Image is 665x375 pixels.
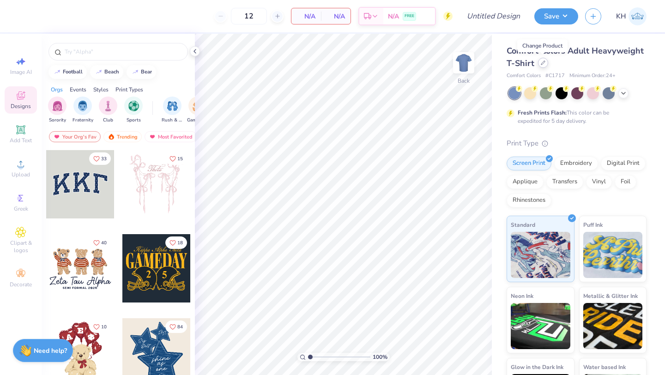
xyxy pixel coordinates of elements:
div: Rhinestones [507,194,551,207]
img: trend_line.gif [54,69,61,75]
div: filter for Sports [124,97,143,124]
div: Digital Print [601,157,646,170]
img: Standard [511,232,570,278]
span: Metallic & Glitter Ink [583,291,638,301]
button: filter button [99,97,117,124]
div: Vinyl [586,175,612,189]
span: Minimum Order: 24 + [569,72,616,80]
span: 15 [177,157,183,161]
img: Neon Ink [511,303,570,349]
span: Fraternity [73,117,93,124]
span: Glow in the Dark Ink [511,362,563,372]
div: beach [104,69,119,74]
img: Club Image [103,101,113,111]
span: Water based Ink [583,362,626,372]
button: Like [89,152,111,165]
button: beach [90,65,123,79]
button: filter button [162,97,183,124]
span: FREE [405,13,414,19]
img: most_fav.gif [149,133,156,140]
img: trend_line.gif [95,69,103,75]
span: 100 % [373,353,387,361]
span: Decorate [10,281,32,288]
span: 33 [101,157,107,161]
button: Save [534,8,578,24]
div: Most Favorited [145,131,197,142]
span: 18 [177,241,183,245]
img: Sports Image [128,101,139,111]
img: most_fav.gif [53,133,60,140]
span: Comfort Colors [507,72,541,80]
div: Trending [103,131,142,142]
button: filter button [73,97,93,124]
strong: Fresh Prints Flash: [518,109,567,116]
button: Like [165,152,187,165]
span: # C1717 [545,72,565,80]
div: filter for Fraternity [73,97,93,124]
span: Image AI [10,68,32,76]
div: Change Product [517,39,568,52]
button: Like [165,321,187,333]
span: Neon Ink [511,291,533,301]
span: N/A [297,12,315,21]
span: Greek [14,205,28,212]
img: Fraternity Image [78,101,88,111]
span: Rush & Bid [162,117,183,124]
input: Try "Alpha" [64,47,182,56]
span: Designs [11,103,31,110]
div: Orgs [51,85,63,94]
span: N/A [326,12,345,21]
button: Like [89,321,111,333]
div: Events [70,85,86,94]
span: Sorority [49,117,66,124]
button: bear [127,65,156,79]
button: filter button [187,97,208,124]
span: Clipart & logos [5,239,37,254]
div: Back [458,77,470,85]
img: Puff Ink [583,232,643,278]
div: Embroidery [554,157,598,170]
span: Standard [511,220,535,230]
span: Puff Ink [583,220,603,230]
div: filter for Sorority [48,97,66,124]
span: Club [103,117,113,124]
span: N/A [388,12,399,21]
img: trend_line.gif [132,69,139,75]
div: Styles [93,85,109,94]
span: Upload [12,171,30,178]
div: Applique [507,175,544,189]
span: 40 [101,241,107,245]
strong: Need help? [34,346,67,355]
div: Print Type [507,138,647,149]
span: 84 [177,325,183,329]
img: Sorority Image [52,101,63,111]
div: Foil [615,175,636,189]
img: Rush & Bid Image [167,101,178,111]
div: Print Types [115,85,143,94]
span: KH [616,11,626,22]
span: Add Text [10,137,32,144]
span: 10 [101,325,107,329]
div: bear [141,69,152,74]
img: Kayley Harris [629,7,647,25]
button: filter button [124,97,143,124]
div: Transfers [546,175,583,189]
button: Like [89,236,111,249]
span: Comfort Colors Adult Heavyweight T-Shirt [507,45,644,69]
div: Screen Print [507,157,551,170]
span: Game Day [187,117,208,124]
div: filter for Rush & Bid [162,97,183,124]
img: Back [454,54,473,72]
img: Metallic & Glitter Ink [583,303,643,349]
button: filter button [48,97,66,124]
div: Your Org's Fav [49,131,101,142]
button: Like [165,236,187,249]
div: This color can be expedited for 5 day delivery. [518,109,631,125]
input: – – [231,8,267,24]
a: KH [616,7,647,25]
img: trending.gif [108,133,115,140]
button: football [48,65,87,79]
input: Untitled Design [459,7,527,25]
img: Game Day Image [193,101,203,111]
div: filter for Game Day [187,97,208,124]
